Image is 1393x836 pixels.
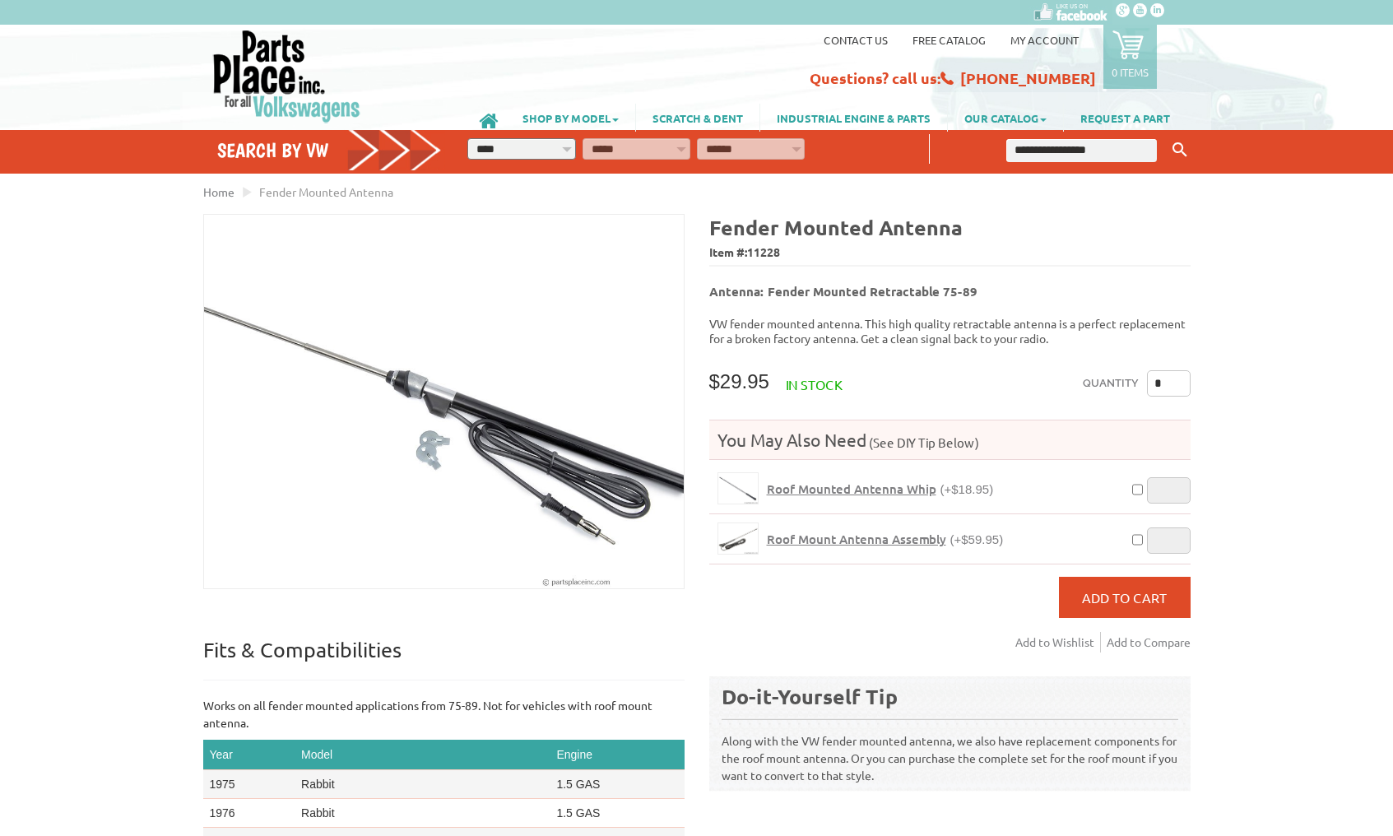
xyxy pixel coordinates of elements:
a: OUR CATALOG [948,104,1063,132]
a: Add to Wishlist [1015,632,1101,653]
img: Roof Mount Antenna Assembly [718,523,758,554]
a: SHOP BY MODEL [506,104,635,132]
a: Home [203,184,234,199]
img: Parts Place Inc! [211,29,362,123]
b: Do-it-Yourself Tip [722,683,898,709]
td: 1975 [203,770,295,799]
p: Along with the VW fender mounted antenna, we also have replacement components for the roof mount ... [722,718,1178,784]
span: Add to Cart [1082,589,1167,606]
td: 1976 [203,799,295,828]
span: (+$18.95) [940,482,994,496]
span: $29.95 [709,370,769,392]
a: Contact us [824,33,888,47]
a: Add to Compare [1107,632,1191,653]
p: VW fender mounted antenna. This high quality retractable antenna is a perfect replacement for a b... [709,316,1191,346]
span: Roof Mount Antenna Assembly [767,531,946,547]
button: Add to Cart [1059,577,1191,618]
a: Roof Mount Antenna Assembly [717,522,759,555]
a: My Account [1010,33,1079,47]
a: Roof Mounted Antenna Whip(+$18.95) [767,481,994,497]
button: Keyword Search [1168,137,1192,164]
a: 0 items [1103,25,1157,89]
span: Item #: [709,241,1191,265]
p: 0 items [1112,65,1149,79]
td: 1.5 GAS [550,799,684,828]
span: Roof Mounted Antenna Whip [767,481,936,497]
p: Works on all fender mounted applications from 75-89. Not for vehicles with roof mount antenna. [203,697,685,731]
th: Model [295,740,550,770]
a: Free Catalog [912,33,986,47]
td: Rabbit [295,799,550,828]
a: INDUSTRIAL ENGINE & PARTS [760,104,947,132]
th: Engine [550,740,684,770]
a: SCRATCH & DENT [636,104,759,132]
a: Roof Mount Antenna Assembly(+$59.95) [767,532,1004,547]
h4: Search by VW [217,138,443,162]
b: Fender Mounted Antenna [709,214,963,240]
label: Quantity [1083,370,1139,397]
span: (See DIY Tip Below) [866,434,979,450]
h4: You May Also Need [709,429,1191,451]
img: Roof Mounted Antenna Whip [718,473,758,504]
td: Rabbit [295,770,550,799]
span: Fender Mounted Antenna [259,184,393,199]
td: 1.5 GAS [550,770,684,799]
b: Antenna: Fender Mounted Retractable 75-89 [709,283,977,300]
a: REQUEST A PART [1064,104,1186,132]
span: 11228 [747,244,780,259]
p: Fits & Compatibilities [203,637,685,680]
th: Year [203,740,295,770]
span: In stock [786,376,843,392]
img: Fender Mounted Antenna [204,215,684,588]
a: Roof Mounted Antenna Whip [717,472,759,504]
span: (+$59.95) [950,532,1004,546]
